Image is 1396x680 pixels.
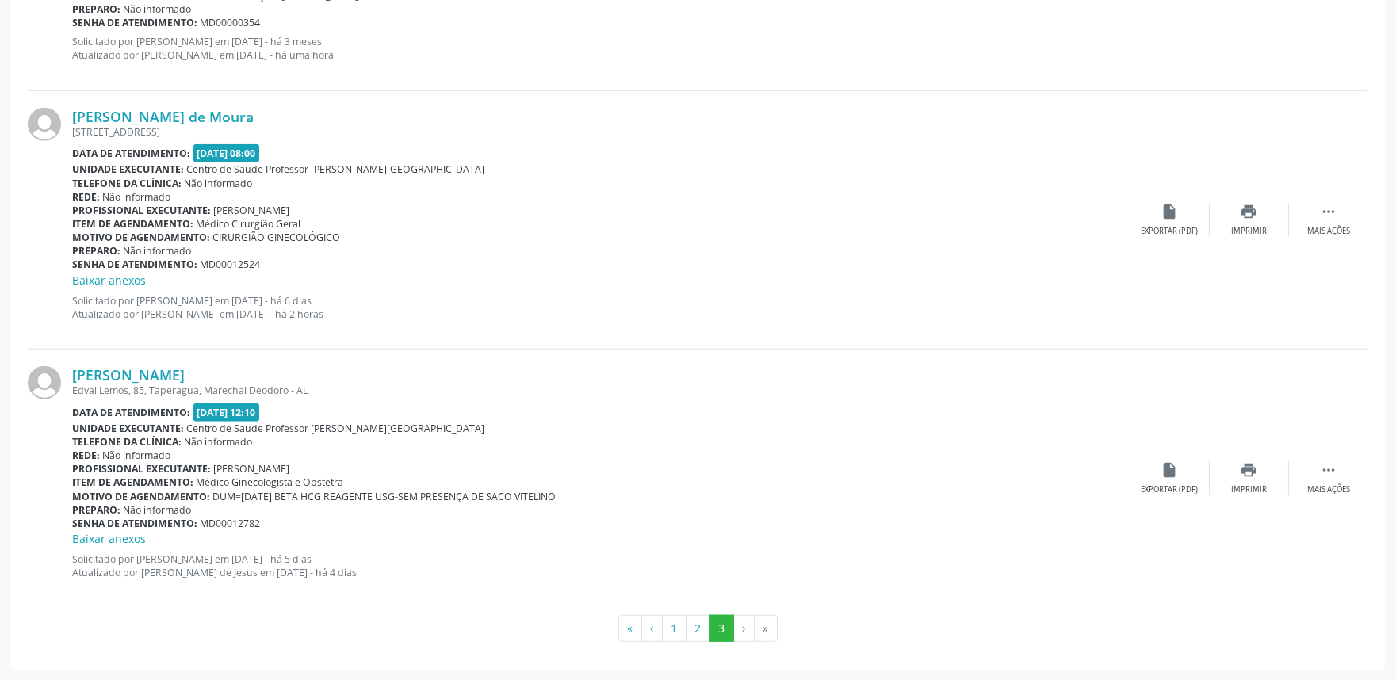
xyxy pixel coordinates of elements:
[72,462,211,476] b: Profissional executante:
[72,517,197,530] b: Senha de atendimento:
[72,422,184,435] b: Unidade executante:
[1307,484,1350,495] div: Mais ações
[662,615,687,642] button: Go to page 1
[214,462,290,476] span: [PERSON_NAME]
[1231,226,1267,237] div: Imprimir
[72,503,120,517] b: Preparo:
[72,384,1130,397] div: Edval Lemos, 85, Taperagua, Marechal Deodoro - AL
[72,258,197,271] b: Senha de atendimento:
[72,476,193,489] b: Item de agendamento:
[72,190,100,204] b: Rede:
[201,16,261,29] span: MD00000354
[72,366,185,384] a: [PERSON_NAME]
[686,615,710,642] button: Go to page 2
[187,162,485,176] span: Centro de Saude Professor [PERSON_NAME][GEOGRAPHIC_DATA]
[187,422,485,435] span: Centro de Saude Professor [PERSON_NAME][GEOGRAPHIC_DATA]
[1161,203,1179,220] i: insert_drive_file
[72,231,210,244] b: Motivo de agendamento:
[1142,226,1199,237] div: Exportar (PDF)
[1307,226,1350,237] div: Mais ações
[193,403,260,422] span: [DATE] 12:10
[201,258,261,271] span: MD00012524
[1241,461,1258,479] i: print
[709,615,734,642] button: Go to page 3
[185,435,253,449] span: Não informado
[193,144,260,162] span: [DATE] 08:00
[213,490,556,503] span: DUM=[DATE] BETA HCG REAGENTE USG-SEM PRESENÇA DE SACO VITELINO
[197,476,344,489] span: Médico Ginecologista e Obstetra
[72,16,197,29] b: Senha de atendimento:
[72,273,146,288] a: Baixar anexos
[1320,461,1337,479] i: 
[1142,484,1199,495] div: Exportar (PDF)
[72,162,184,176] b: Unidade executante:
[214,204,290,217] span: [PERSON_NAME]
[72,449,100,462] b: Rede:
[1320,203,1337,220] i: 
[72,244,120,258] b: Preparo:
[72,217,193,231] b: Item de agendamento:
[124,503,192,517] span: Não informado
[213,231,341,244] span: CIRURGIÃO GINECOLÓGICO
[72,35,1130,62] p: Solicitado por [PERSON_NAME] em [DATE] - há 3 meses Atualizado por [PERSON_NAME] em [DATE] - há u...
[185,177,253,190] span: Não informado
[124,244,192,258] span: Não informado
[1161,461,1179,479] i: insert_drive_file
[72,147,190,160] b: Data de atendimento:
[124,2,192,16] span: Não informado
[72,490,210,503] b: Motivo de agendamento:
[103,190,171,204] span: Não informado
[201,517,261,530] span: MD00012782
[72,125,1130,139] div: [STREET_ADDRESS]
[28,366,61,399] img: img
[72,177,182,190] b: Telefone da clínica:
[72,435,182,449] b: Telefone da clínica:
[28,108,61,141] img: img
[72,406,190,419] b: Data de atendimento:
[72,204,211,217] b: Profissional executante:
[641,615,663,642] button: Go to previous page
[72,531,146,546] a: Baixar anexos
[103,449,171,462] span: Não informado
[197,217,301,231] span: Médico Cirurgião Geral
[72,2,120,16] b: Preparo:
[28,615,1368,642] ul: Pagination
[1231,484,1267,495] div: Imprimir
[72,108,254,125] a: [PERSON_NAME] de Moura
[72,552,1130,579] p: Solicitado por [PERSON_NAME] em [DATE] - há 5 dias Atualizado por [PERSON_NAME] de Jesus em [DATE...
[1241,203,1258,220] i: print
[618,615,642,642] button: Go to first page
[72,294,1130,321] p: Solicitado por [PERSON_NAME] em [DATE] - há 6 dias Atualizado por [PERSON_NAME] em [DATE] - há 2 ...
